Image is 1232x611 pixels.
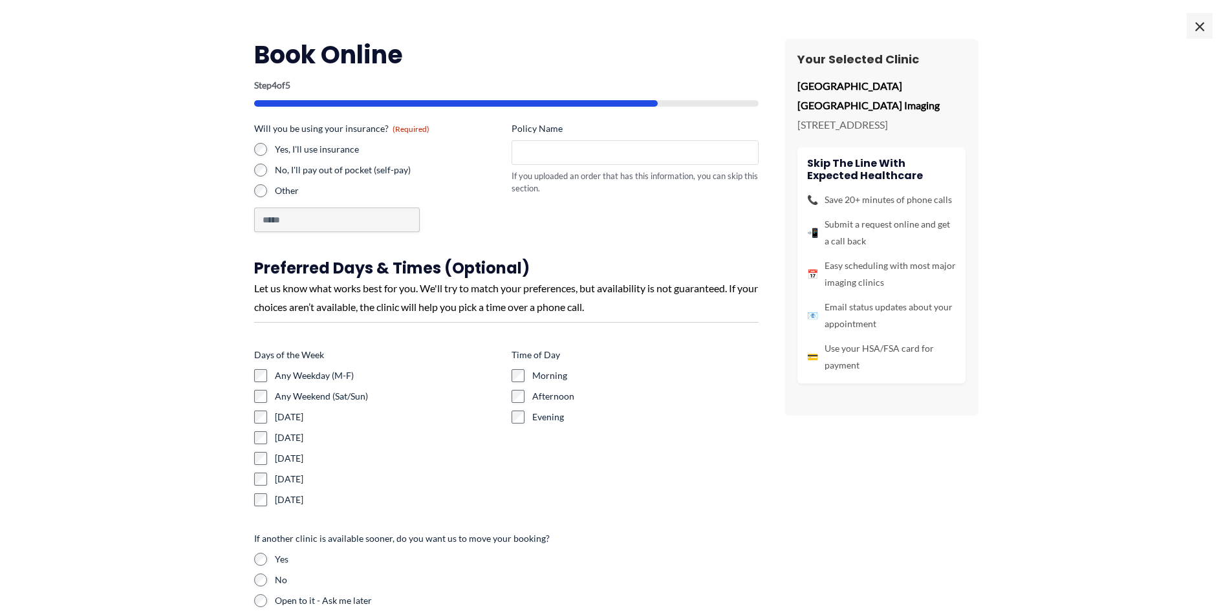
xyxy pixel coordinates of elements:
label: Policy Name [512,122,759,135]
span: × [1187,13,1213,39]
label: [DATE] [275,411,501,423]
h3: Preferred Days & Times (Optional) [254,258,759,278]
label: Any Weekday (M-F) [275,369,501,382]
label: [DATE] [275,473,501,486]
label: Evening [532,411,759,423]
label: Open to it - Ask me later [275,594,759,607]
legend: Days of the Week [254,348,324,361]
label: [DATE] [275,431,501,444]
h4: Skip the line with Expected Healthcare [807,157,956,182]
p: [GEOGRAPHIC_DATA] [GEOGRAPHIC_DATA] Imaging [797,76,966,114]
label: Morning [532,369,759,382]
label: Yes [275,553,759,566]
span: (Required) [393,124,429,134]
label: Any Weekend (Sat/Sun) [275,390,501,403]
label: Afternoon [532,390,759,403]
h3: Your Selected Clinic [797,52,966,67]
legend: If another clinic is available sooner, do you want us to move your booking? [254,532,550,545]
span: 📧 [807,307,818,324]
h2: Book Online [254,39,759,70]
legend: Will you be using your insurance? [254,122,429,135]
label: [DATE] [275,493,501,506]
label: Yes, I'll use insurance [275,143,501,156]
label: No [275,573,759,586]
li: Email status updates about your appointment [807,299,956,332]
span: 📞 [807,191,818,208]
label: [DATE] [275,452,501,465]
span: 📅 [807,266,818,283]
label: No, I'll pay out of pocket (self-pay) [275,164,501,177]
legend: Time of Day [512,348,560,361]
div: Let us know what works best for you. We'll try to match your preferences, but availability is not... [254,279,759,317]
li: Submit a request online and get a call back [807,216,956,250]
span: 📲 [807,224,818,241]
div: If you uploaded an order that has this information, you can skip this section. [512,170,759,194]
span: 4 [272,80,277,91]
li: Easy scheduling with most major imaging clinics [807,257,956,291]
input: Other Choice, please specify [254,208,420,232]
p: Step of [254,81,759,90]
li: Use your HSA/FSA card for payment [807,340,956,374]
span: 💳 [807,348,818,365]
li: Save 20+ minutes of phone calls [807,191,956,208]
p: [STREET_ADDRESS] [797,115,966,134]
label: Other [275,184,501,197]
span: 5 [285,80,290,91]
